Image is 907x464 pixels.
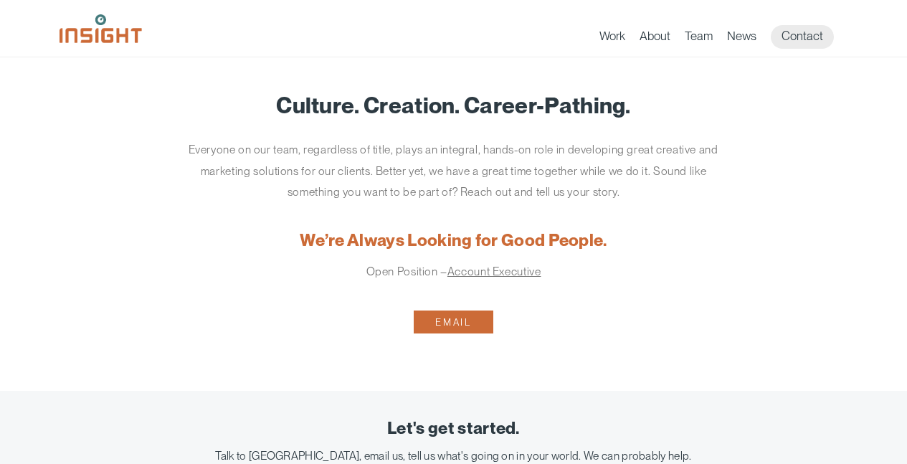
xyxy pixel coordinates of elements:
a: Work [599,29,625,49]
nav: primary navigation menu [599,25,848,49]
a: Team [685,29,713,49]
div: Talk to [GEOGRAPHIC_DATA], email us, tell us what's going on in your world. We can probably help. [22,449,885,463]
p: Open Position – [185,261,723,283]
a: Account Executive [447,265,541,278]
a: Contact [771,25,834,49]
a: News [727,29,756,49]
p: Everyone on our team, regardless of title, plays an integral, hands-on role in developing great c... [185,139,723,203]
h1: Culture. Creation. Career-Pathing. [81,93,827,118]
img: Insight Marketing Design [60,14,142,43]
a: Email [414,311,493,333]
a: About [640,29,670,49]
div: Let's get started. [22,420,885,438]
h2: We’re Always Looking for Good People. [81,232,827,250]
